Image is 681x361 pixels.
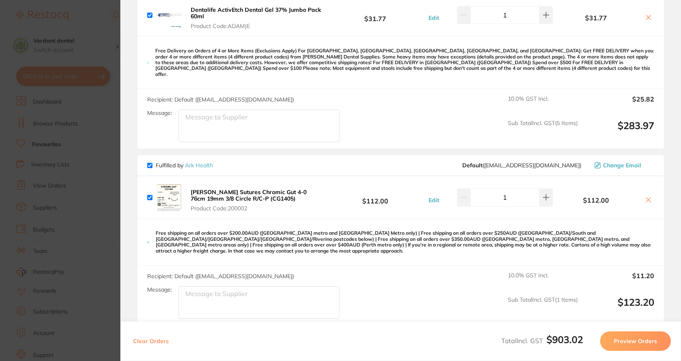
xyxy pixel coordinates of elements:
b: $112.00 [324,190,426,205]
span: Product Code: ADAMJE [191,23,322,29]
button: Dentalife ActivEtch Dental Gel 37% Jumbo Pack 60ml Product Code:ADAMJE [188,6,324,30]
button: Edit [426,197,442,204]
button: Clear Orders [131,331,171,351]
output: $283.97 [584,120,654,142]
span: sales@arkhealth.com.au [462,162,581,169]
b: $31.77 [324,8,426,23]
img: OHBjYTlpeg [156,2,182,28]
img: b3Awa2RnMg [156,184,182,210]
b: $31.77 [553,14,640,22]
button: Change Email [592,162,654,169]
span: Change Email [603,162,641,169]
a: Ark Health [185,162,213,169]
label: Message: [147,286,172,293]
b: [PERSON_NAME] Sutures Chromic Gut 4-0 76cm 19mm 3/8 Circle R/C-P (CG1405) [191,188,307,202]
span: 10.0 % GST Incl. [508,272,578,290]
output: $11.20 [584,272,654,290]
button: Preview Orders [600,331,671,351]
b: $112.00 [553,197,640,204]
span: Total Incl. GST [501,337,583,345]
span: 10.0 % GST Incl. [508,95,578,113]
p: Free shipping on all orders over $200.00AUD ([GEOGRAPHIC_DATA] metro and [GEOGRAPHIC_DATA] Metro ... [156,230,654,254]
p: Free Delivery on Orders of 4 or More Items (Exclusions Apply) For [GEOGRAPHIC_DATA], [GEOGRAPHIC_... [155,48,654,77]
span: Sub Total Incl. GST ( 1 Items) [508,296,578,319]
button: [PERSON_NAME] Sutures Chromic Gut 4-0 76cm 19mm 3/8 Circle R/C-P (CG1405) Product Code:200002 [188,188,324,212]
b: Default [462,162,483,169]
b: $903.02 [546,333,583,346]
label: Message: [147,110,172,117]
output: $123.20 [584,296,654,319]
p: Fulfilled by [156,162,213,169]
output: $25.82 [584,95,654,113]
span: Recipient: Default ( [EMAIL_ADDRESS][DOMAIN_NAME] ) [147,96,294,103]
span: Recipient: Default ( [EMAIL_ADDRESS][DOMAIN_NAME] ) [147,272,294,280]
button: Edit [426,14,442,22]
span: Product Code: 200002 [191,205,322,212]
span: Sub Total Incl. GST ( 5 Items) [508,120,578,142]
b: Dentalife ActivEtch Dental Gel 37% Jumbo Pack 60ml [191,6,321,20]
